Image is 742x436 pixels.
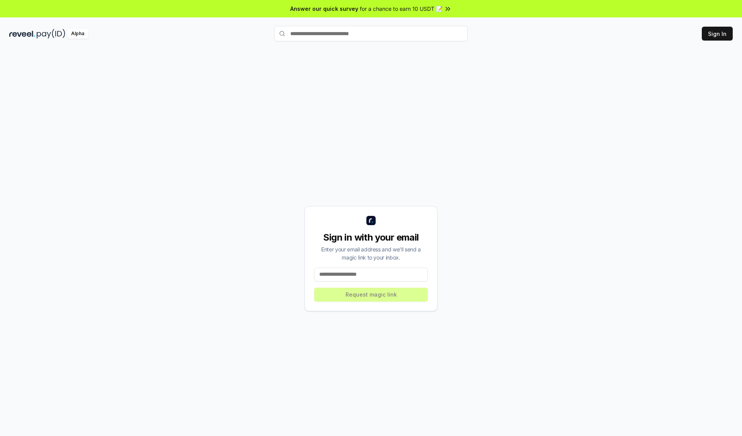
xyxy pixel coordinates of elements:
div: Alpha [67,29,88,39]
span: for a chance to earn 10 USDT 📝 [360,5,442,13]
img: logo_small [366,216,376,225]
span: Answer our quick survey [290,5,358,13]
img: pay_id [37,29,65,39]
button: Sign In [702,27,733,41]
div: Sign in with your email [314,231,428,244]
div: Enter your email address and we’ll send a magic link to your inbox. [314,245,428,261]
img: reveel_dark [9,29,35,39]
